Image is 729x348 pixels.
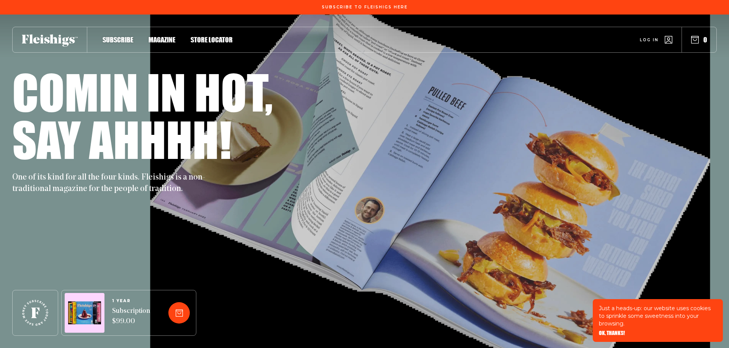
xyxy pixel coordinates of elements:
span: Magazine [148,36,175,44]
a: Subscribe To Fleishigs Here [320,5,409,9]
h1: Comin in hot, [12,68,273,115]
button: OK, THANKS! [599,330,625,336]
span: 1 YEAR [112,299,150,303]
a: Store locator [191,34,233,45]
h1: Say ahhhh! [12,115,232,163]
p: Just a heads-up: our website uses cookies to sprinkle some sweetness into your browsing. [599,304,717,327]
p: One of its kind for all the four kinds. Fleishigs is a non-traditional magazine for the people of... [12,172,211,195]
a: 1 YEARSubscription $99.00 [112,299,150,327]
img: Magazines image [68,301,101,325]
span: Subscription $99.00 [112,306,150,327]
span: Subscribe To Fleishigs Here [322,5,408,10]
span: Subscribe [103,36,133,44]
a: Subscribe [103,34,133,45]
span: Store locator [191,36,233,44]
button: 0 [691,36,707,44]
a: Magazine [148,34,175,45]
